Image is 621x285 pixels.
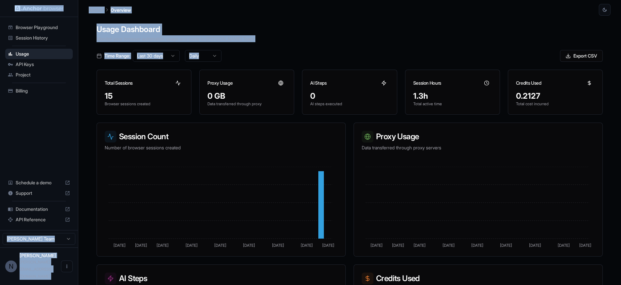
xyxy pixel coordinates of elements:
[16,216,62,223] span: API Reference
[5,70,73,80] div: Project
[15,5,64,11] img: Anchor Logo
[207,91,286,101] div: 0 GB
[16,61,70,68] span: API Keys
[301,243,313,248] tspan: [DATE]
[310,91,389,101] div: 0
[516,91,595,101] div: 0.2127
[105,101,183,107] p: Browser sessions created
[5,59,73,70] div: API Keys
[16,35,70,41] span: Session History
[16,88,70,94] span: Billing
[5,177,73,188] div: Schedule a demo
[104,53,130,59] span: Time Range:
[310,80,326,86] h3: AI Steps
[322,243,334,248] tspan: [DATE]
[105,144,338,151] p: Number of browser sessions created
[362,273,595,284] h3: Credits Used
[414,243,426,248] tspan: [DATE]
[105,80,133,86] h3: Total Sessions
[443,243,455,248] tspan: [DATE]
[558,243,570,248] tspan: [DATE]
[61,260,73,272] button: Open menu
[111,7,131,13] p: Overview
[97,35,603,42] p: Monitor your browser automation usage and costs for [PERSON_NAME] Team
[5,188,73,198] div: Support
[413,80,441,86] h3: Session Hours
[20,253,56,258] span: Nick Matthews
[20,260,53,279] span: nick@odtginc.com
[5,33,73,43] div: Session History
[16,24,70,31] span: Browser Playground
[16,206,62,212] span: Documentation
[16,72,70,78] span: Project
[371,243,383,248] tspan: [DATE]
[105,131,338,142] h3: Session Count
[579,243,591,248] tspan: [DATE]
[413,101,492,107] p: Total active time
[105,273,338,284] h3: AI Steps
[529,243,541,248] tspan: [DATE]
[207,80,233,86] h3: Proxy Usage
[413,91,492,101] div: 1.3h
[157,243,169,248] tspan: [DATE]
[5,260,17,272] div: N
[272,243,284,248] tspan: [DATE]
[5,214,73,225] div: API Reference
[89,7,103,13] p: Anchor
[207,101,286,107] p: Data transferred through proxy
[5,204,73,214] div: Documentation
[362,131,595,142] h3: Proxy Usage
[5,86,73,96] div: Billing
[471,243,483,248] tspan: [DATE]
[114,243,126,248] tspan: [DATE]
[5,22,73,33] div: Browser Playground
[392,243,404,248] tspan: [DATE]
[214,243,226,248] tspan: [DATE]
[500,243,512,248] tspan: [DATE]
[362,144,595,151] p: Data transferred through proxy servers
[186,243,198,248] tspan: [DATE]
[135,243,147,248] tspan: [DATE]
[105,91,183,101] div: 15
[516,101,595,107] p: Total cost incurred
[16,179,62,186] span: Schedule a demo
[5,49,73,59] div: Usage
[89,6,131,13] nav: breadcrumb
[243,243,255,248] tspan: [DATE]
[16,51,70,57] span: Usage
[16,190,62,196] span: Support
[310,101,389,107] p: AI steps executed
[560,50,603,62] button: Export CSV
[516,80,541,86] h3: Credits Used
[97,24,603,35] h1: Usage Dashboard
